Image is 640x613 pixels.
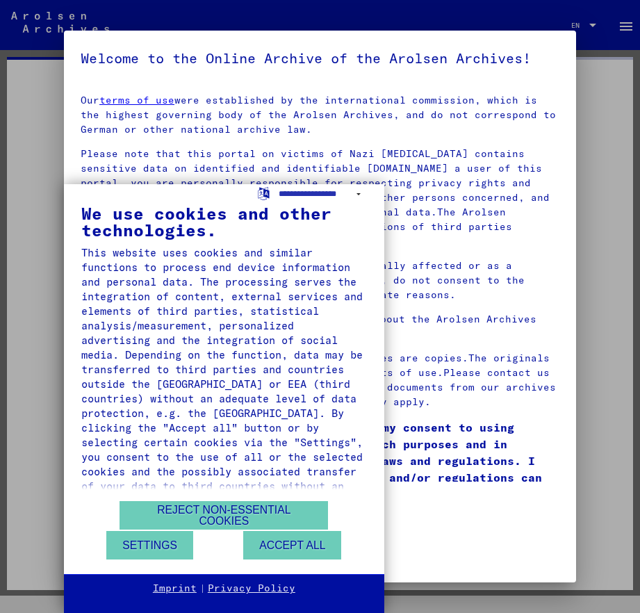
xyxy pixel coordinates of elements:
[153,582,197,596] a: Imprint
[120,501,328,530] button: Reject non-essential cookies
[81,245,367,508] div: This website uses cookies and similar functions to process end device information and personal da...
[106,531,193,559] button: Settings
[208,582,295,596] a: Privacy Policy
[81,205,367,238] div: We use cookies and other technologies.
[243,531,341,559] button: Accept all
